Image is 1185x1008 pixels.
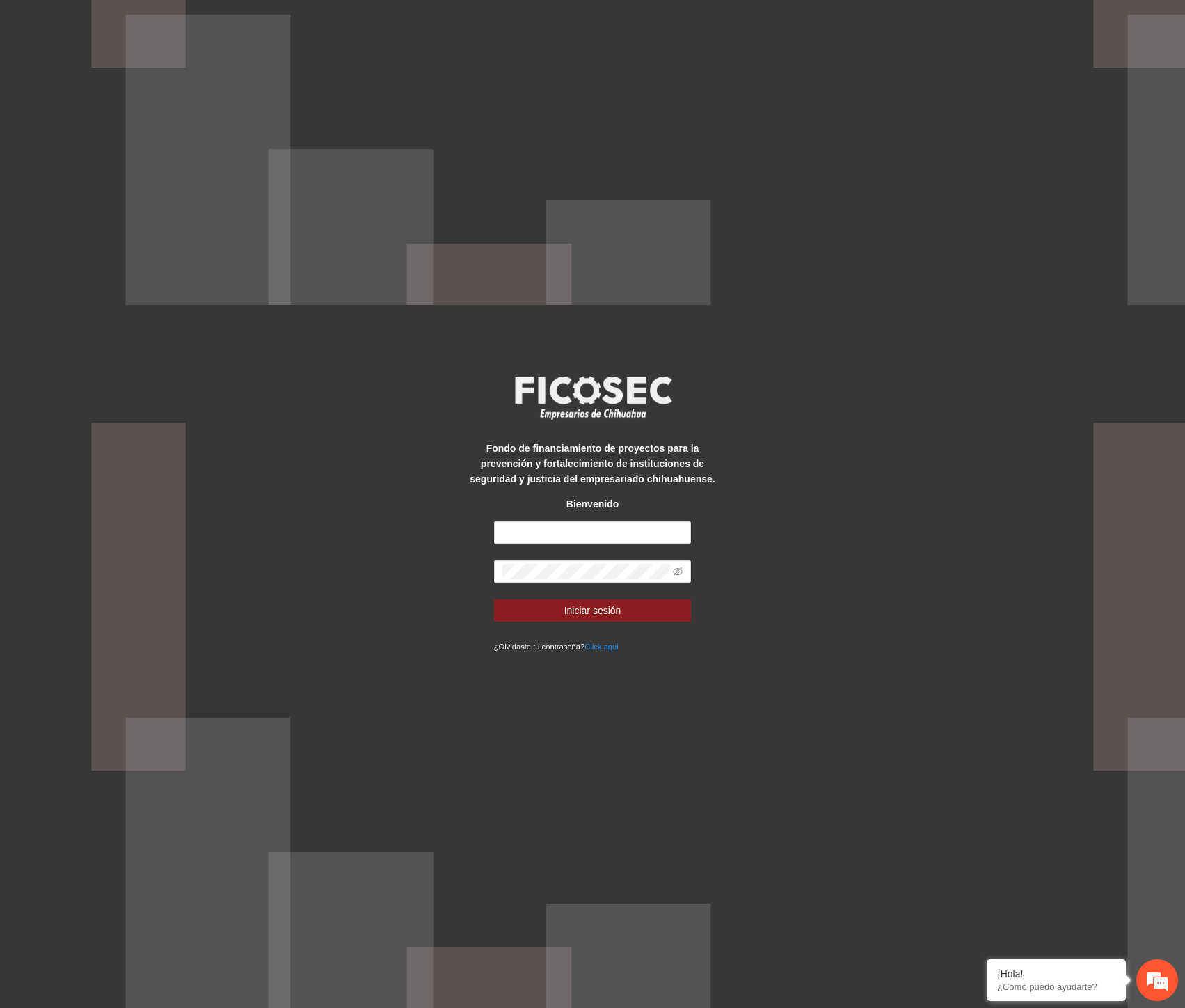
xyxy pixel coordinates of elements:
strong: Bienvenido [566,498,619,510]
p: ¿Cómo puedo ayudarte? [997,982,1115,992]
small: ¿Olvidaste tu contraseña? [494,643,619,651]
button: Iniciar sesión [494,599,692,622]
strong: Fondo de financiamiento de proyectos para la prevención y fortalecimiento de instituciones de seg... [470,443,715,485]
div: ¡Hola! [997,968,1115,979]
a: Click aqui [584,643,619,651]
img: logo [506,372,680,423]
span: eye-invisible [673,567,683,576]
span: Iniciar sesión [564,603,621,618]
